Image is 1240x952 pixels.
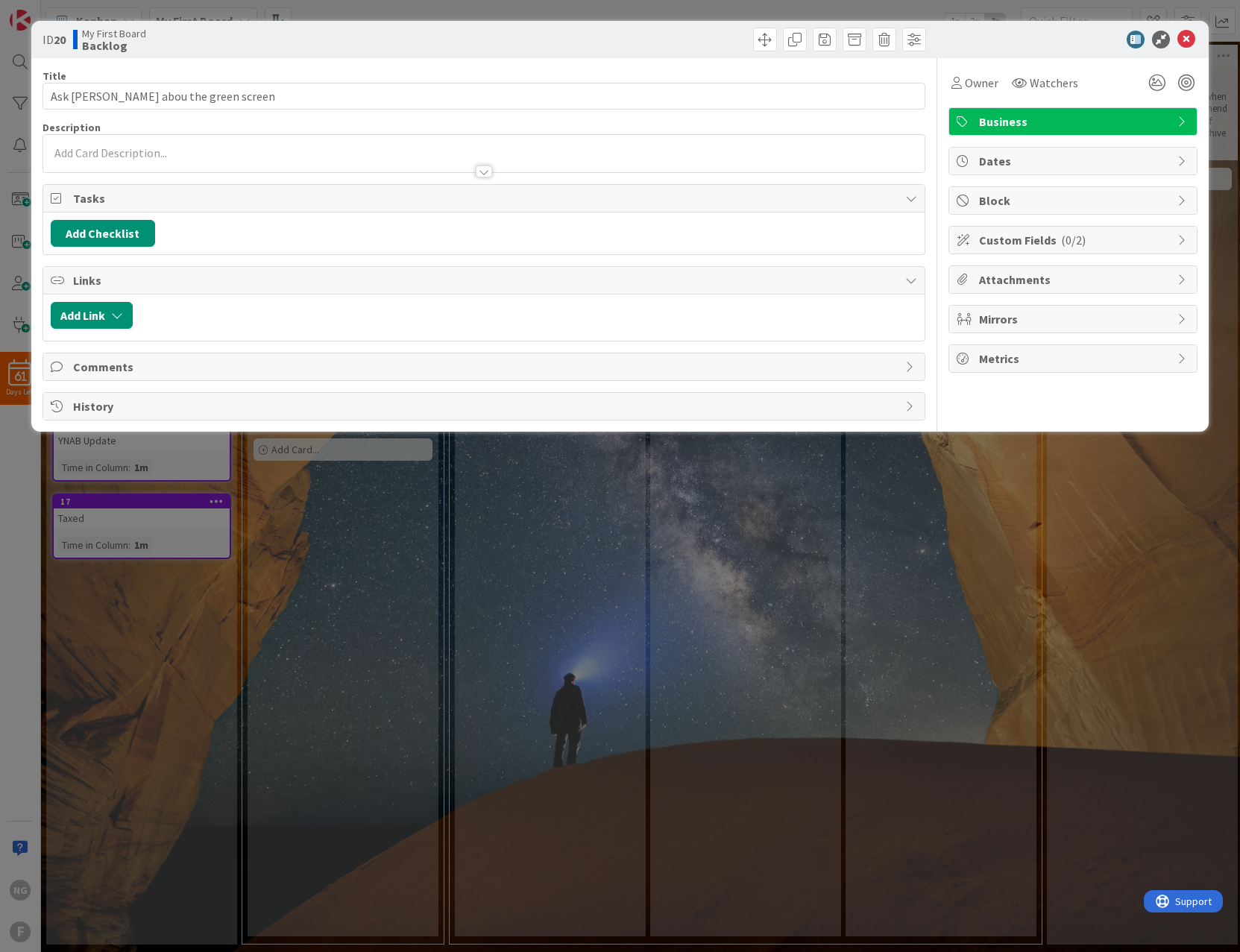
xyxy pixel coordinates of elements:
span: Business [979,113,1170,130]
span: Links [73,271,898,289]
span: Watchers [1030,74,1078,92]
label: Title [43,69,66,83]
span: Attachments [979,271,1170,289]
input: type card name here... [43,83,926,110]
span: Support [31,2,68,20]
span: ( 0/2 ) [1061,233,1086,248]
span: Block [979,192,1170,209]
button: Add Link [51,302,133,329]
span: Comments [73,358,898,376]
b: 20 [54,32,66,47]
span: Owner [965,74,998,92]
span: Custom Fields [979,231,1170,249]
span: Mirrors [979,310,1170,328]
b: Backlog [82,40,146,51]
span: History [73,397,898,415]
span: Dates [979,152,1170,170]
span: Description [43,121,101,134]
span: Tasks [73,189,898,207]
button: Add Checklist [51,220,155,247]
span: My First Board [82,28,146,40]
span: ID [43,31,66,48]
span: Metrics [979,350,1170,368]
